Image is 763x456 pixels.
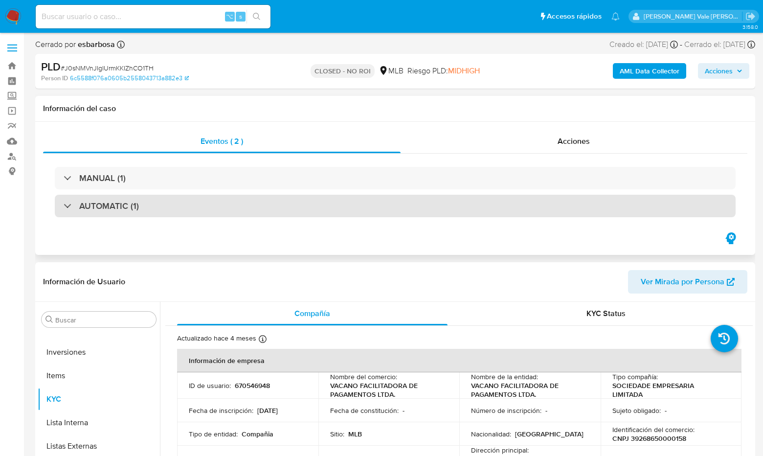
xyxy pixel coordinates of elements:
[38,388,160,411] button: KYC
[620,63,679,79] b: AML Data Collector
[235,381,270,390] p: 670546948
[705,63,733,79] span: Acciones
[55,316,152,324] input: Buscar
[612,425,695,434] p: Identificación del comercio :
[586,308,626,319] span: KYC Status
[61,63,154,73] span: # J0sNMVnJIgIUrmKKIZhCO1TH
[41,74,68,83] b: Person ID
[644,12,742,21] p: rene.vale@mercadolibre.com
[612,406,661,415] p: Sujeto obligado :
[471,372,538,381] p: Nombre de la entidad :
[76,39,115,50] b: esbarbosa
[201,136,243,147] span: Eventos ( 2 )
[45,316,53,323] button: Buscar
[612,381,726,399] p: SOCIEDADE EMPRESARIA LIMITADA
[612,372,658,381] p: Tipo compañía :
[177,334,256,343] p: Actualizado hace 4 meses
[189,381,231,390] p: ID de usuario :
[684,39,755,50] div: Cerrado el: [DATE]
[611,12,620,21] a: Notificaciones
[545,406,547,415] p: -
[698,63,749,79] button: Acciones
[745,11,756,22] a: Salir
[35,39,115,50] span: Cerrado por
[79,173,126,183] h3: MANUAL (1)
[348,430,362,438] p: MLB
[247,10,267,23] button: search-icon
[239,12,242,21] span: s
[613,63,686,79] button: AML Data Collector
[43,277,125,287] h1: Información de Usuario
[79,201,139,211] h3: AUTOMATIC (1)
[379,66,404,76] div: MLB
[665,406,667,415] p: -
[55,195,736,217] div: AUTOMATIC (1)
[189,406,253,415] p: Fecha de inscripción :
[294,308,330,319] span: Compañía
[641,270,724,294] span: Ver Mirada por Persona
[471,381,585,399] p: VACANO FACILITADORA DE PAGAMENTOS LTDA.
[242,430,273,438] p: Compañia
[55,167,736,189] div: MANUAL (1)
[330,430,344,438] p: Sitio :
[558,136,590,147] span: Acciones
[70,74,189,83] a: 6c5588f076a0605b2558043713a882e3
[38,364,160,388] button: Items
[189,430,238,438] p: Tipo de entidad :
[448,65,480,76] span: MIDHIGH
[403,406,404,415] p: -
[330,372,397,381] p: Nombre del comercio :
[226,12,233,21] span: ⌥
[330,381,444,399] p: VACANO FACILITADORA DE PAGAMENTOS LTDA.
[515,430,583,438] p: [GEOGRAPHIC_DATA]
[41,59,61,74] b: PLD
[612,434,686,443] p: CNPJ 39268650000158
[628,270,747,294] button: Ver Mirada por Persona
[38,411,160,434] button: Lista Interna
[471,406,541,415] p: Número de inscripción :
[257,406,278,415] p: [DATE]
[471,446,529,455] p: Dirección principal :
[680,39,682,50] span: -
[36,10,270,23] input: Buscar usuario o caso...
[177,349,741,372] th: Información de empresa
[547,11,602,22] span: Accesos rápidos
[609,39,678,50] div: Creado el: [DATE]
[311,64,375,78] p: CLOSED - NO ROI
[330,406,399,415] p: Fecha de constitución :
[471,430,511,438] p: Nacionalidad :
[43,104,747,114] h1: Información del caso
[38,341,160,364] button: Inversiones
[407,66,480,76] span: Riesgo PLD:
